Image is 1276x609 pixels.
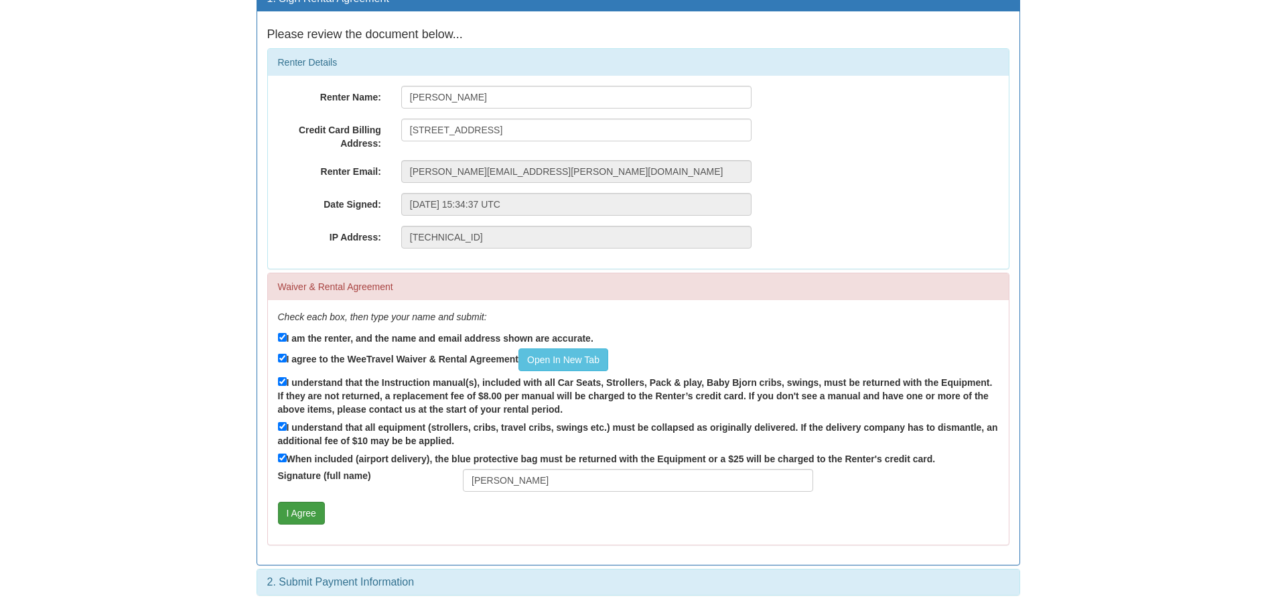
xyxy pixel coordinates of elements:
[268,193,391,211] label: Date Signed:
[278,354,287,362] input: I agree to the WeeTravel Waiver & Rental AgreementOpen In New Tab
[463,469,813,492] input: Full Name
[278,502,325,525] button: I Agree
[278,377,287,386] input: I understand that the Instruction manual(s), included with all Car Seats, Strollers, Pack & play,...
[268,226,391,244] label: IP Address:
[268,86,391,104] label: Renter Name:
[278,422,287,431] input: I understand that all equipment (strollers, cribs, travel cribs, swings etc.) must be collapsed a...
[518,348,608,371] a: Open In New Tab
[278,348,608,371] label: I agree to the WeeTravel Waiver & Rental Agreement
[278,330,593,345] label: I am the renter, and the name and email address shown are accurate.
[267,28,1009,42] h4: Please review the document below...
[268,119,391,150] label: Credit Card Billing Address:
[278,312,487,322] em: Check each box, then type your name and submit:
[278,375,999,416] label: I understand that the Instruction manual(s), included with all Car Seats, Strollers, Pack & play,...
[268,160,391,178] label: Renter Email:
[278,419,999,448] label: I understand that all equipment (strollers, cribs, travel cribs, swings etc.) must be collapsed a...
[278,454,287,462] input: When included (airport delivery), the blue protective bag must be returned with the Equipment or ...
[268,49,1009,76] div: Renter Details
[268,469,453,482] label: Signature (full name)
[278,333,287,342] input: I am the renter, and the name and email address shown are accurate.
[267,576,1009,588] h3: 2. Submit Payment Information
[268,273,1009,300] div: Waiver & Rental Agreement
[278,451,936,466] label: When included (airport delivery), the blue protective bag must be returned with the Equipment or ...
